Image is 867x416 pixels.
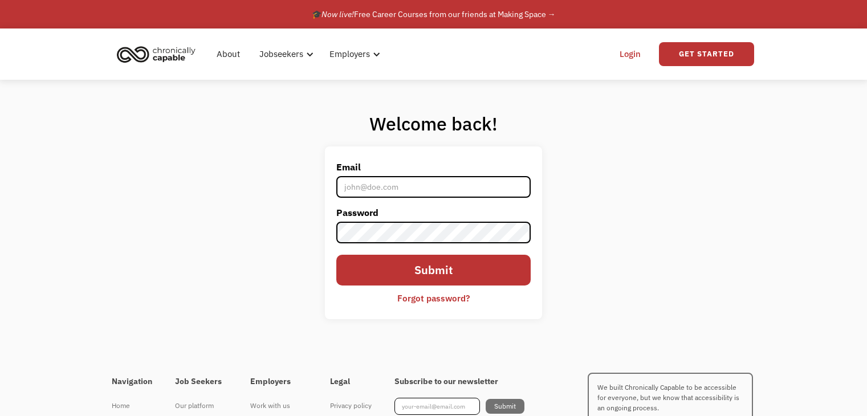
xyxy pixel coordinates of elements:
[336,255,530,285] input: Submit
[112,398,152,414] a: Home
[325,112,542,135] h1: Welcome back!
[659,42,754,66] a: Get Started
[330,398,372,414] a: Privacy policy
[253,36,317,72] div: Jobseekers
[330,399,372,413] div: Privacy policy
[330,377,372,387] h4: Legal
[250,398,307,414] a: Work with us
[113,42,199,67] img: Chronically Capable logo
[397,291,470,305] div: Forgot password?
[175,398,227,414] a: Our platform
[336,158,530,176] label: Email
[259,47,303,61] div: Jobseekers
[323,36,384,72] div: Employers
[394,398,480,415] input: your-email@email.com
[175,399,227,413] div: Our platform
[336,203,530,222] label: Password
[312,7,556,21] div: 🎓 Free Career Courses from our friends at Making Space →
[112,377,152,387] h4: Navigation
[486,399,524,414] input: Submit
[250,399,307,413] div: Work with us
[210,36,247,72] a: About
[394,398,524,415] form: Footer Newsletter
[112,399,152,413] div: Home
[394,377,524,387] h4: Subscribe to our newsletter
[250,377,307,387] h4: Employers
[613,36,648,72] a: Login
[336,176,530,198] input: john@doe.com
[113,42,204,67] a: home
[175,377,227,387] h4: Job Seekers
[321,9,354,19] em: Now live!
[336,158,530,307] form: Email Form 2
[389,288,478,308] a: Forgot password?
[329,47,370,61] div: Employers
